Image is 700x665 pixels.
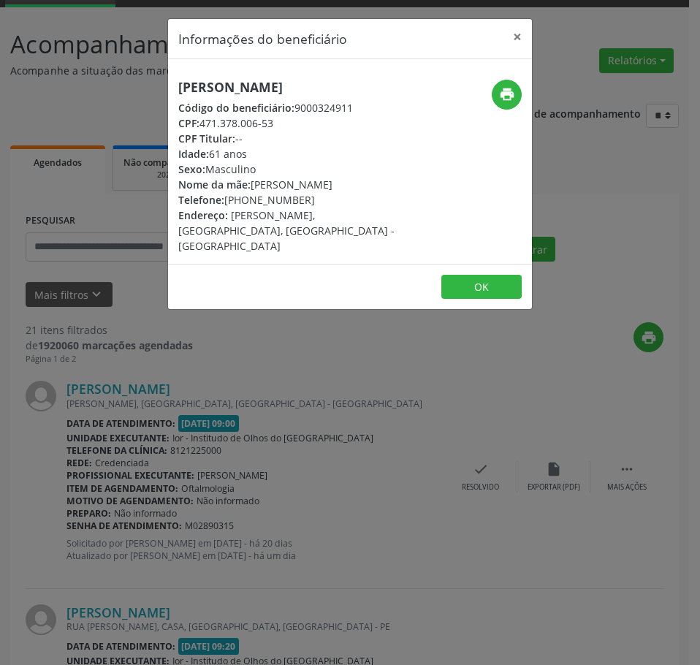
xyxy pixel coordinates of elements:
div: [PHONE_NUMBER] [178,192,400,208]
span: Código do beneficiário: [178,101,294,115]
span: Nome da mãe: [178,178,251,191]
div: 471.378.006-53 [178,115,400,131]
span: Sexo: [178,162,205,176]
button: Close [503,19,532,55]
div: 61 anos [178,146,400,161]
span: CPF Titular: [178,132,235,145]
span: [PERSON_NAME], [GEOGRAPHIC_DATA], [GEOGRAPHIC_DATA] - [GEOGRAPHIC_DATA] [178,208,395,253]
div: Masculino [178,161,400,177]
span: Idade: [178,147,209,161]
button: print [492,80,522,110]
i: print [499,86,515,102]
h5: Informações do beneficiário [178,29,347,48]
button: OK [441,275,522,300]
div: [PERSON_NAME] [178,177,400,192]
div: 9000324911 [178,100,400,115]
span: CPF: [178,116,199,130]
h5: [PERSON_NAME] [178,80,400,95]
span: Endereço: [178,208,228,222]
div: -- [178,131,400,146]
span: Telefone: [178,193,224,207]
